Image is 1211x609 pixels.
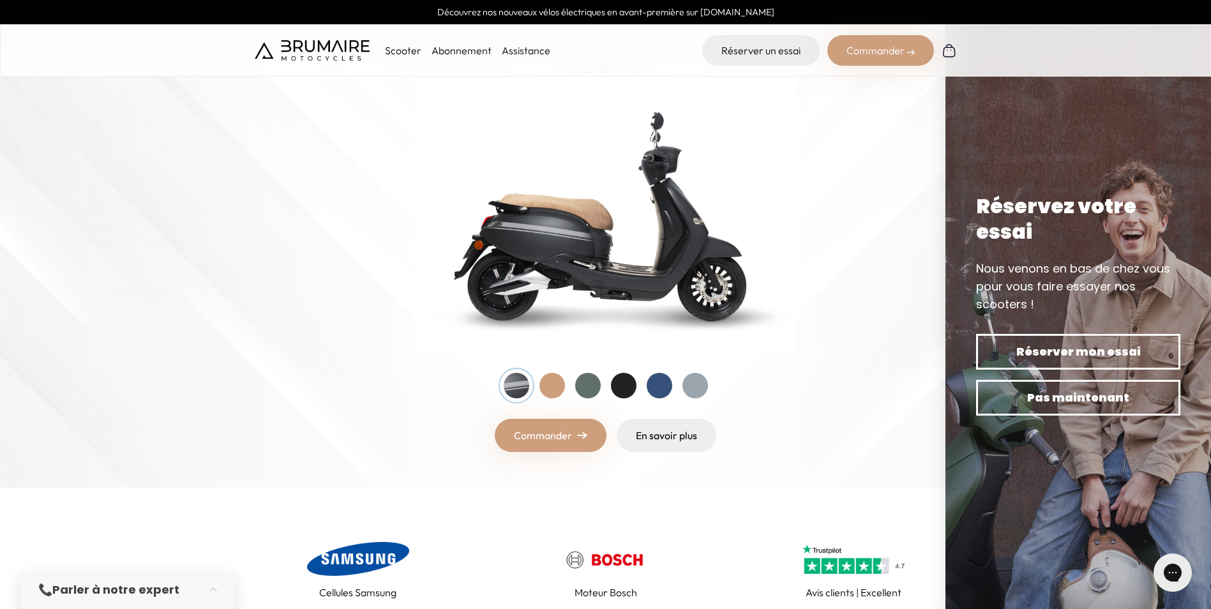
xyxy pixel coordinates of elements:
p: Avis clients | Excellent [806,585,901,600]
p: Cellules Samsung [319,585,396,600]
a: Assistance [502,44,550,57]
a: Moteur Bosch [502,539,709,600]
a: Cellules Samsung [255,539,462,600]
iframe: Gorgias live chat messenger [1147,549,1198,596]
a: Avis clients | Excellent [750,539,957,600]
a: En savoir plus [617,419,716,452]
img: Brumaire Motocycles [255,40,370,61]
p: Scooter [385,43,421,58]
p: Moteur Bosch [575,585,637,600]
a: Abonnement [432,44,492,57]
img: Panier [942,43,957,58]
img: right-arrow.png [577,432,587,439]
a: Commander [495,419,606,452]
div: Commander [827,35,934,66]
img: right-arrow-2.png [907,49,915,56]
a: Réserver un essai [702,35,820,66]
